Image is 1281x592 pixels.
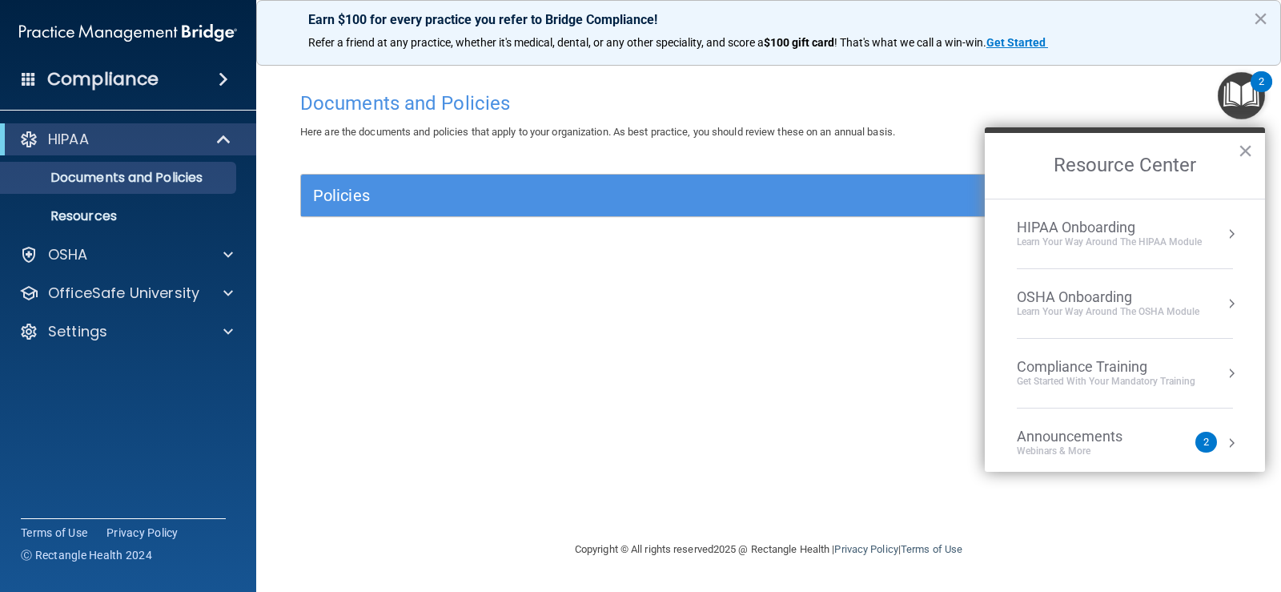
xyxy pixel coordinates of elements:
[834,543,898,555] a: Privacy Policy
[308,12,1229,27] p: Earn $100 for every practice you refer to Bridge Compliance!
[19,130,232,149] a: HIPAA
[48,322,107,341] p: Settings
[901,543,962,555] a: Terms of Use
[47,68,159,91] h4: Compliance
[1017,305,1199,319] div: Learn your way around the OSHA module
[21,547,152,563] span: Ⓒ Rectangle Health 2024
[1017,445,1155,458] div: Webinars & More
[10,208,229,224] p: Resources
[19,245,233,264] a: OSHA
[986,36,1046,49] strong: Get Started
[1259,82,1264,103] div: 2
[985,133,1265,199] h2: Resource Center
[985,127,1265,472] div: Resource Center
[48,284,199,303] p: OfficeSafe University
[1253,6,1268,31] button: Close
[1017,236,1202,249] div: Learn Your Way around the HIPAA module
[1238,138,1253,163] button: Close
[48,245,88,264] p: OSHA
[1218,72,1265,119] button: Open Resource Center, 2 new notifications
[21,525,87,541] a: Terms of Use
[300,93,1237,114] h4: Documents and Policies
[10,170,229,186] p: Documents and Policies
[48,130,89,149] p: HIPAA
[19,284,233,303] a: OfficeSafe University
[764,36,834,49] strong: $100 gift card
[1017,358,1195,376] div: Compliance Training
[1017,375,1195,389] div: Get Started with your mandatory training
[834,36,986,49] span: ! That's what we call a win-win.
[1017,428,1155,445] div: Announcements
[986,36,1048,49] a: Get Started
[300,126,895,138] span: Here are the documents and policies that apply to your organization. As best practice, you should...
[313,187,990,204] h5: Policies
[313,183,1224,208] a: Policies
[476,524,1061,575] div: Copyright © All rights reserved 2025 @ Rectangle Health | |
[1017,219,1202,236] div: HIPAA Onboarding
[1017,288,1199,306] div: OSHA Onboarding
[19,17,237,49] img: PMB logo
[308,36,764,49] span: Refer a friend at any practice, whether it's medical, dental, or any other speciality, and score a
[19,322,233,341] a: Settings
[106,525,179,541] a: Privacy Policy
